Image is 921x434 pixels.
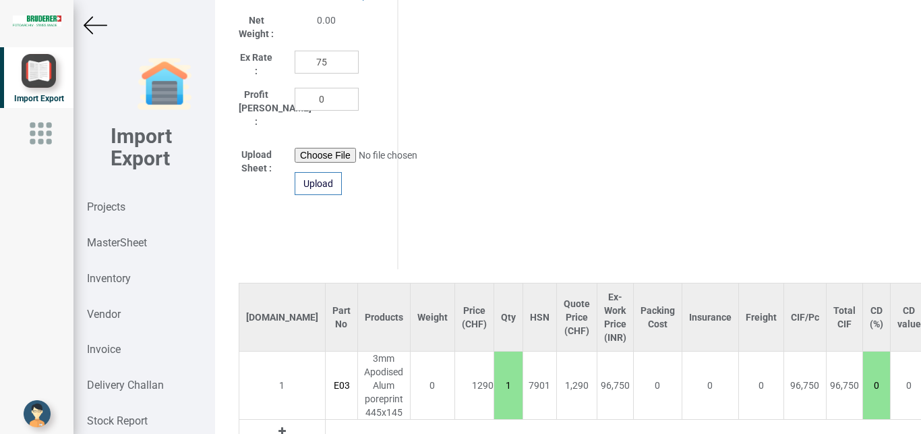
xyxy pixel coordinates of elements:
[87,236,147,249] strong: MasterSheet
[633,352,682,420] td: 0
[826,352,862,420] td: 96,750
[332,304,351,331] div: Part No
[87,200,125,213] strong: Projects
[682,283,738,352] th: Insurance
[494,283,523,352] th: Qty
[682,352,738,420] td: 0
[87,272,131,285] strong: Inventory
[87,379,164,391] strong: Delivery Challan
[295,172,342,195] div: Upload
[523,283,556,352] th: HSN
[454,352,494,420] td: 1290
[783,283,826,352] th: CIF/Pc
[239,352,325,420] td: 1
[138,57,191,111] img: garage-closed.png
[597,283,633,352] th: Ex-Work Price (INR)
[410,283,454,352] th: Weight
[862,283,890,352] th: CD (%)
[239,283,325,352] th: [DOMAIN_NAME]
[87,414,148,427] strong: Stock Report
[317,15,336,26] span: 0.00
[358,352,410,419] div: 3mm Apodised Alum poreprint 445x145
[239,51,274,78] label: Ex Rate :
[87,343,121,356] strong: Invoice
[597,352,633,420] td: 96,750
[738,283,783,352] th: Freight
[738,352,783,420] td: 0
[523,352,556,420] td: 7901
[365,310,403,324] div: Products
[556,283,597,352] th: Quote Price (CHF)
[826,283,862,352] th: Total CIF
[410,352,454,420] td: 0
[633,283,682,352] th: Packing Cost
[87,308,121,321] strong: Vendor
[14,94,64,103] span: Import Export
[239,148,274,175] label: Upload Sheet :
[239,88,274,128] label: Profit [PERSON_NAME] :
[556,352,597,420] td: 1,290
[239,13,274,40] label: Net Weight :
[783,352,826,420] td: 96,750
[111,124,172,170] b: Import Export
[454,283,494,352] th: Price (CHF)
